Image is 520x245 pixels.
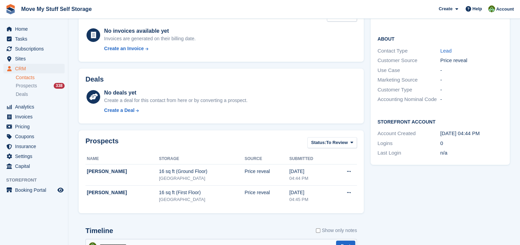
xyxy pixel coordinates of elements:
[440,140,503,147] div: 0
[15,24,56,34] span: Home
[377,47,440,55] div: Contact Type
[104,35,196,42] div: Invoices are generated on their billing date.
[16,91,28,98] span: Deals
[15,122,56,131] span: Pricing
[15,44,56,54] span: Subscriptions
[439,5,452,12] span: Create
[15,132,56,141] span: Coupons
[15,185,56,195] span: Booking Portal
[18,3,94,15] a: Move My Stuff Self Storage
[289,168,332,175] div: [DATE]
[87,189,159,196] div: [PERSON_NAME]
[377,86,440,94] div: Customer Type
[3,24,65,34] a: menu
[440,48,452,54] a: Lead
[377,149,440,157] div: Last Login
[289,189,332,196] div: [DATE]
[377,130,440,138] div: Account Created
[244,189,289,196] div: Price reveal
[159,175,244,182] div: [GEOGRAPHIC_DATA]
[3,152,65,161] a: menu
[54,83,65,89] div: 338
[104,107,248,114] a: Create a Deal
[87,168,159,175] div: [PERSON_NAME]
[3,132,65,141] a: menu
[104,89,248,97] div: No deals yet
[3,112,65,121] a: menu
[6,177,68,184] span: Storefront
[5,4,16,14] img: stora-icon-8386f47178a22dfd0bd8f6a31ec36ba5ce8667c1dd55bd0f319d3a0aa187defe.svg
[316,227,357,234] label: Show only notes
[104,107,135,114] div: Create a Deal
[440,149,503,157] div: n/a
[377,96,440,103] div: Accounting Nominal Code
[16,82,65,89] a: Prospects 338
[440,57,503,64] div: Price reveal
[85,137,119,150] h2: Prospects
[377,57,440,64] div: Customer Source
[15,34,56,44] span: Tasks
[159,154,244,164] th: Storage
[440,67,503,74] div: -
[377,118,503,125] h2: Storefront Account
[15,161,56,171] span: Capital
[3,44,65,54] a: menu
[377,35,503,42] h2: About
[377,76,440,84] div: Marketing Source
[16,91,65,98] a: Deals
[316,227,320,234] input: Show only notes
[104,45,144,52] div: Create an Invoice
[85,154,159,164] th: Name
[3,142,65,151] a: menu
[3,102,65,112] a: menu
[307,137,357,148] button: Status: To Review
[16,74,65,81] a: Contacts
[472,5,482,12] span: Help
[85,227,113,235] h2: Timeline
[3,34,65,44] a: menu
[15,112,56,121] span: Invoices
[440,96,503,103] div: -
[440,130,503,138] div: [DATE] 04:44 PM
[15,142,56,151] span: Insurance
[3,161,65,171] a: menu
[488,5,495,12] img: Joel Booth
[15,54,56,63] span: Sites
[16,83,37,89] span: Prospects
[104,27,196,35] div: No invoices available yet
[496,6,514,13] span: Account
[377,140,440,147] div: Logins
[15,102,56,112] span: Analytics
[159,196,244,203] div: [GEOGRAPHIC_DATA]
[289,175,332,182] div: 04:44 PM
[289,196,332,203] div: 04:45 PM
[3,54,65,63] a: menu
[104,97,248,104] div: Create a deal for this contact from here or by converting a prospect.
[15,64,56,73] span: CRM
[326,139,348,146] span: To Review
[56,186,65,194] a: Preview store
[3,185,65,195] a: menu
[440,86,503,94] div: -
[289,154,332,164] th: Submitted
[85,75,104,83] h2: Deals
[244,154,289,164] th: Source
[311,139,326,146] span: Status:
[159,168,244,175] div: 16 sq ft (Ground Floor)
[104,45,196,52] a: Create an Invoice
[159,189,244,196] div: 16 sq ft (First Floor)
[3,122,65,131] a: menu
[377,67,440,74] div: Use Case
[3,64,65,73] a: menu
[15,152,56,161] span: Settings
[440,76,503,84] div: -
[244,168,289,175] div: Price reveal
